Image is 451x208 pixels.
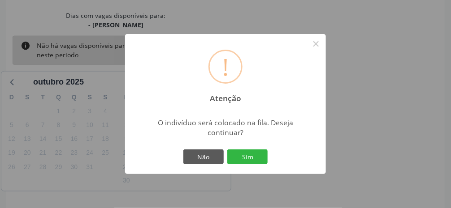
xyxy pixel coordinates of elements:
button: Close this dialog [308,36,324,51]
div: O indivíduo será colocado na fila. Deseja continuar? [147,118,305,137]
div: ! [222,51,229,82]
button: Não [183,149,224,165]
button: Sim [227,149,268,165]
h2: Atenção [202,87,249,103]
